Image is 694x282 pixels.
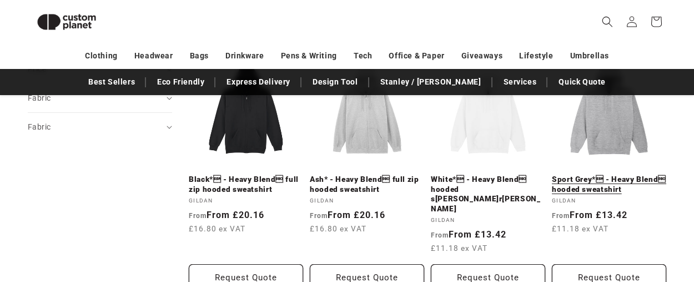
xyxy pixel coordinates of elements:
[461,46,502,66] a: Giveaways
[225,46,264,66] a: Drinkware
[389,46,444,66] a: Office & Paper
[221,72,296,92] a: Express Delivery
[152,72,210,92] a: Eco Friendly
[134,46,173,66] a: Headwear
[190,46,209,66] a: Bags
[519,46,553,66] a: Lifestyle
[431,175,545,214] a: White* - Heavy Blend hooded s[PERSON_NAME]r[PERSON_NAME]
[354,46,372,66] a: Tech
[310,175,424,194] a: Ash* - Heavy Blend full zip hooded sweatshirt
[281,46,337,66] a: Pens & Writing
[595,9,620,34] summary: Search
[28,113,172,141] summary: Fabric (0 selected)
[28,84,172,112] summary: Fabric (0 selected)
[85,46,118,66] a: Clothing
[570,46,609,66] a: Umbrellas
[83,72,140,92] a: Best Sellers
[28,93,51,102] span: Fabric
[507,162,694,282] iframe: Chat Widget
[28,4,105,39] img: Custom Planet
[498,72,542,92] a: Services
[553,72,611,92] a: Quick Quote
[189,175,303,194] a: Black* - Heavy Blend full zip hooded sweatshirt
[307,72,364,92] a: Design Tool
[375,72,487,92] a: Stanley / [PERSON_NAME]
[28,122,51,131] span: Fabric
